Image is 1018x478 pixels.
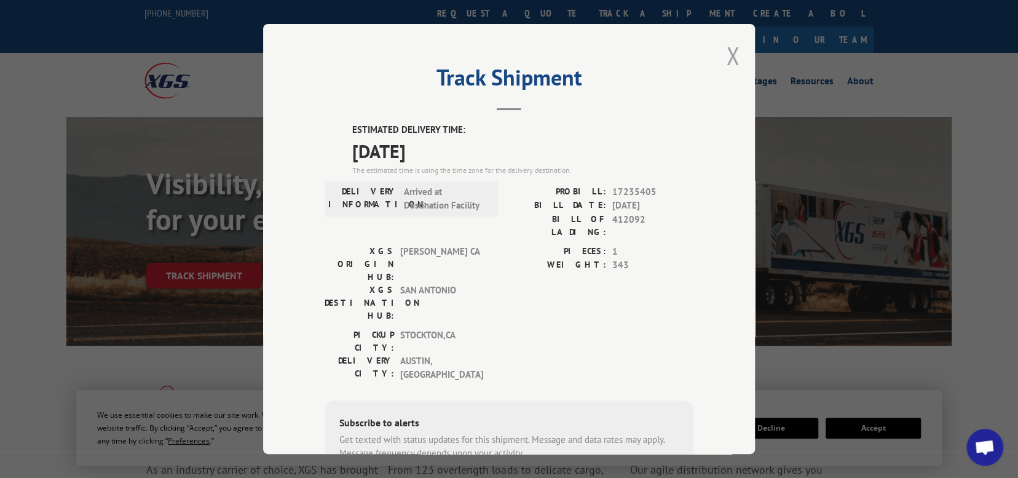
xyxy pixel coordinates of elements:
[400,354,483,381] span: AUSTIN , [GEOGRAPHIC_DATA]
[325,69,693,92] h2: Track Shipment
[325,244,394,283] label: XGS ORIGIN HUB:
[612,185,693,199] span: 17235405
[726,39,740,72] button: Close modal
[612,258,693,273] span: 343
[509,199,606,213] label: BILL DATE:
[339,432,679,460] div: Get texted with status updates for this shipment. Message and data rates may apply. Message frequ...
[966,429,1003,466] div: Open chat
[352,137,693,164] span: [DATE]
[612,199,693,213] span: [DATE]
[612,212,693,238] span: 412092
[400,283,483,322] span: SAN ANTONIO
[612,244,693,258] span: 1
[400,244,483,283] span: [PERSON_NAME] CA
[509,244,606,258] label: PIECES:
[352,164,693,175] div: The estimated time is using the time zone for the delivery destination.
[325,354,394,381] label: DELIVERY CITY:
[339,415,679,432] div: Subscribe to alerts
[352,123,693,137] label: ESTIMATED DELIVERY TIME:
[325,283,394,322] label: XGS DESTINATION HUB:
[404,185,487,212] span: Arrived at Destination Facility
[509,212,606,238] label: BILL OF LADING:
[509,185,606,199] label: PROBILL:
[325,328,394,354] label: PICKUP CITY:
[400,328,483,354] span: STOCKTON , CA
[509,258,606,273] label: WEIGHT:
[328,185,398,212] label: DELIVERY INFORMATION:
